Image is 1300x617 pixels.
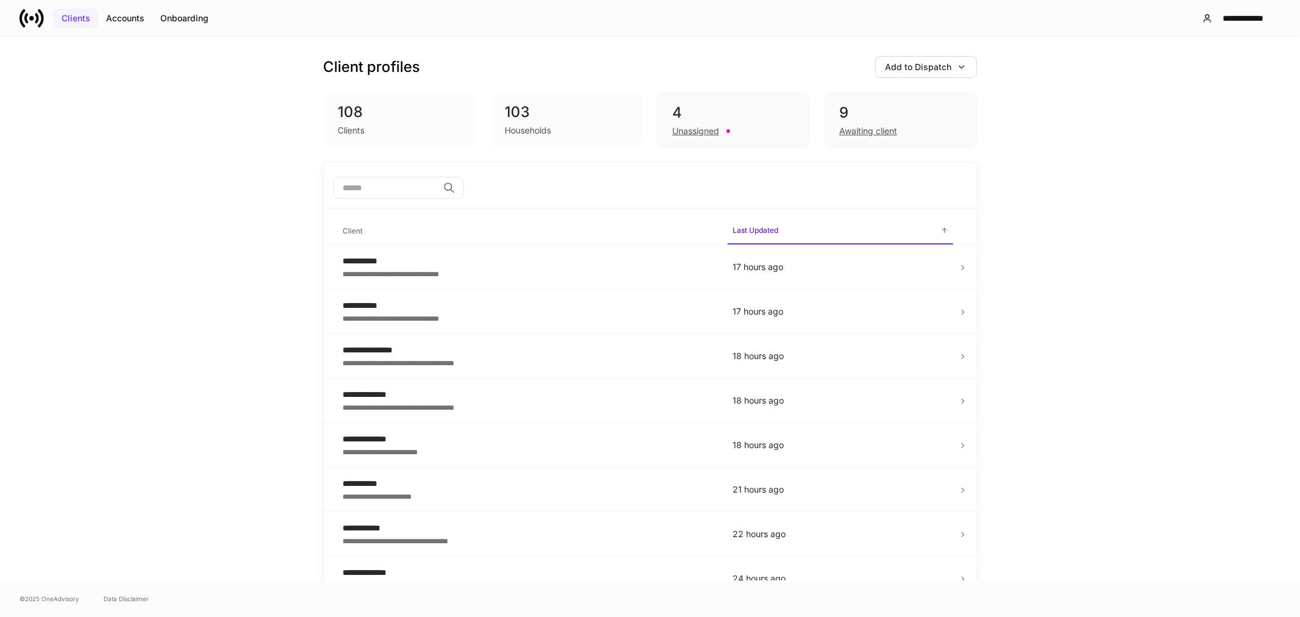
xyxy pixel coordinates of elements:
div: 4Unassigned [657,93,809,148]
div: Households [505,124,551,137]
p: 18 hours ago [733,439,948,451]
span: © 2025 OneAdvisory [20,594,79,604]
div: Accounts [106,12,144,24]
h6: Last Updated [733,224,778,236]
p: 18 hours ago [733,394,948,407]
div: 108 [338,102,461,122]
p: 18 hours ago [733,350,948,362]
div: 103 [505,102,628,122]
span: Client [338,219,718,244]
div: Unassigned [672,125,719,137]
button: Onboarding [152,9,216,28]
div: Clients [62,12,90,24]
div: 9 [839,103,961,123]
div: 4 [672,103,794,123]
div: Awaiting client [839,125,897,137]
p: 22 hours ago [733,528,948,540]
div: 9Awaiting client [824,93,976,148]
div: Add to Dispatch [886,61,952,73]
div: Onboarding [160,12,208,24]
p: 24 hours ago [733,572,948,585]
button: Accounts [98,9,152,28]
a: Data Disclaimer [104,594,149,604]
p: 17 hours ago [733,305,948,318]
p: 21 hours ago [733,483,948,496]
div: Clients [338,124,365,137]
button: Add to Dispatch [875,56,977,78]
p: 17 hours ago [733,261,948,273]
span: Last Updated [728,218,953,244]
h6: Client [343,225,363,237]
button: Clients [54,9,98,28]
h3: Client profiles [324,57,421,77]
